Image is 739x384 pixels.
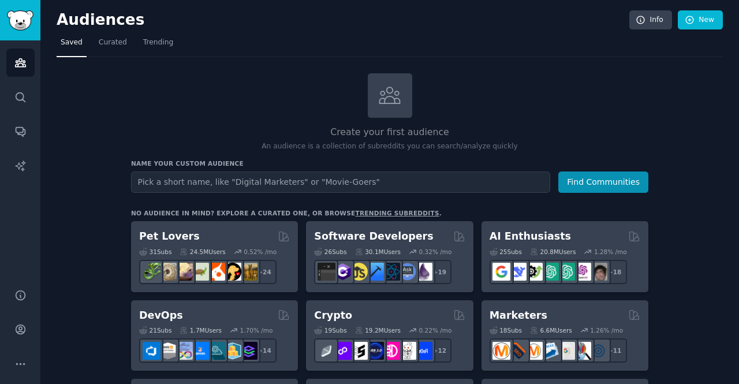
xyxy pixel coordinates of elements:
[95,33,131,57] a: Curated
[334,342,352,360] img: 0xPolygon
[139,326,171,334] div: 21 Sub s
[366,342,384,360] img: web3
[207,263,225,281] img: cockatiel
[490,229,571,244] h2: AI Enthusiasts
[530,326,572,334] div: 6.6M Users
[398,263,416,281] img: AskComputerScience
[334,263,352,281] img: csharp
[629,10,672,30] a: Info
[415,342,432,360] img: defi_
[314,308,352,323] h2: Crypto
[490,326,522,334] div: 18 Sub s
[240,342,257,360] img: PlatformEngineers
[573,342,591,360] img: MarketingResearch
[314,248,346,256] div: 26 Sub s
[180,326,222,334] div: 1.7M Users
[131,209,442,217] div: No audience in mind? Explore a curated one, or browse .
[139,33,177,57] a: Trending
[603,338,627,363] div: + 11
[509,342,527,360] img: bigseo
[350,263,368,281] img: learnjavascript
[139,308,183,323] h2: DevOps
[240,326,273,334] div: 1.70 % /mo
[603,260,627,284] div: + 18
[207,342,225,360] img: platformengineering
[223,263,241,281] img: PetAdvice
[131,125,648,140] h2: Create your first audience
[366,263,384,281] img: iOSProgramming
[589,342,607,360] img: OnlineMarketing
[427,338,451,363] div: + 12
[159,342,177,360] img: AWS_Certified_Experts
[594,248,627,256] div: 1.28 % /mo
[159,263,177,281] img: ballpython
[223,342,241,360] img: aws_cdk
[143,263,161,281] img: herpetology
[7,10,33,31] img: GummySearch logo
[541,263,559,281] img: chatgpt_promptDesign
[419,326,452,334] div: 0.22 % /mo
[678,10,723,30] a: New
[525,263,543,281] img: AItoolsCatalog
[318,342,335,360] img: ethfinance
[143,38,173,48] span: Trending
[589,263,607,281] img: ArtificalIntelligence
[314,229,433,244] h2: Software Developers
[525,342,543,360] img: AskMarketing
[355,210,439,217] a: trending subreddits
[139,229,200,244] h2: Pet Lovers
[240,263,257,281] img: dogbreed
[490,248,522,256] div: 25 Sub s
[355,326,401,334] div: 19.2M Users
[398,342,416,360] img: CryptoNews
[419,248,452,256] div: 0.32 % /mo
[557,263,575,281] img: chatgpt_prompts_
[557,342,575,360] img: googleads
[350,342,368,360] img: ethstaker
[131,159,648,167] h3: Name your custom audience
[57,33,87,57] a: Saved
[558,172,648,193] button: Find Communities
[244,248,277,256] div: 0.52 % /mo
[492,342,510,360] img: content_marketing
[61,38,83,48] span: Saved
[509,263,527,281] img: DeepSeek
[415,263,432,281] img: elixir
[139,248,171,256] div: 31 Sub s
[143,342,161,360] img: azuredevops
[252,260,277,284] div: + 24
[57,11,629,29] h2: Audiences
[252,338,277,363] div: + 14
[590,326,623,334] div: 1.26 % /mo
[131,172,550,193] input: Pick a short name, like "Digital Marketers" or "Movie-Goers"
[427,260,451,284] div: + 19
[191,342,209,360] img: DevOpsLinks
[492,263,510,281] img: GoogleGeminiAI
[573,263,591,281] img: OpenAIDev
[382,263,400,281] img: reactnative
[355,248,401,256] div: 30.1M Users
[191,263,209,281] img: turtle
[382,342,400,360] img: defiblockchain
[175,342,193,360] img: Docker_DevOps
[99,38,127,48] span: Curated
[131,141,648,152] p: An audience is a collection of subreddits you can search/analyze quickly
[541,342,559,360] img: Emailmarketing
[490,308,547,323] h2: Marketers
[180,248,225,256] div: 24.5M Users
[318,263,335,281] img: software
[530,248,576,256] div: 20.8M Users
[175,263,193,281] img: leopardgeckos
[314,326,346,334] div: 19 Sub s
